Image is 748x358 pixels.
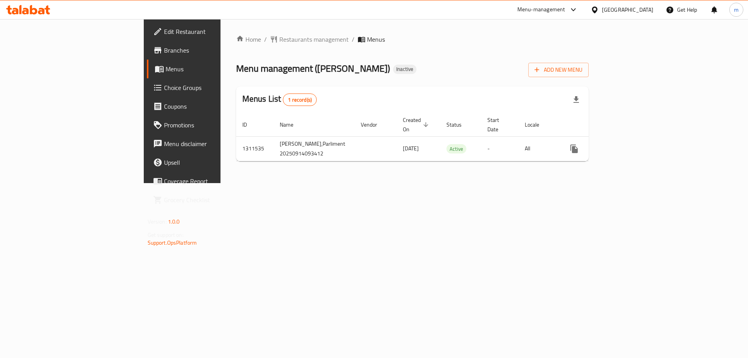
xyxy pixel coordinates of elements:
[270,35,349,44] a: Restaurants management
[525,120,549,129] span: Locale
[367,35,385,44] span: Menus
[148,238,197,248] a: Support.OpsPlatform
[481,136,519,161] td: -
[147,190,269,209] a: Grocery Checklist
[273,136,355,161] td: [PERSON_NAME],Parliment 20250914093412
[283,93,317,106] div: Total records count
[393,65,416,74] div: Inactive
[279,35,349,44] span: Restaurants management
[517,5,565,14] div: Menu-management
[236,113,646,161] table: enhanced table
[565,139,584,158] button: more
[147,116,269,134] a: Promotions
[734,5,739,14] span: m
[164,46,263,55] span: Branches
[584,139,602,158] button: Change Status
[164,195,263,205] span: Grocery Checklist
[280,120,303,129] span: Name
[602,5,653,14] div: [GEOGRAPHIC_DATA]
[166,64,263,74] span: Menus
[147,60,269,78] a: Menus
[164,139,263,148] span: Menu disclaimer
[168,217,180,227] span: 1.0.0
[283,96,316,104] span: 1 record(s)
[147,41,269,60] a: Branches
[559,113,646,137] th: Actions
[236,35,589,44] nav: breadcrumb
[164,176,263,186] span: Coverage Report
[147,78,269,97] a: Choice Groups
[446,145,466,153] span: Active
[148,217,167,227] span: Version:
[236,60,390,77] span: Menu management ( [PERSON_NAME] )
[164,102,263,111] span: Coupons
[446,144,466,153] div: Active
[242,93,317,106] h2: Menus List
[164,83,263,92] span: Choice Groups
[361,120,387,129] span: Vendor
[528,63,589,77] button: Add New Menu
[147,97,269,116] a: Coupons
[393,66,416,72] span: Inactive
[148,230,183,240] span: Get support on:
[446,120,472,129] span: Status
[164,120,263,130] span: Promotions
[164,27,263,36] span: Edit Restaurant
[164,158,263,167] span: Upsell
[147,22,269,41] a: Edit Restaurant
[487,115,509,134] span: Start Date
[242,120,257,129] span: ID
[352,35,355,44] li: /
[567,90,586,109] div: Export file
[403,115,431,134] span: Created On
[147,172,269,190] a: Coverage Report
[147,153,269,172] a: Upsell
[535,65,582,75] span: Add New Menu
[147,134,269,153] a: Menu disclaimer
[403,143,419,153] span: [DATE]
[519,136,559,161] td: All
